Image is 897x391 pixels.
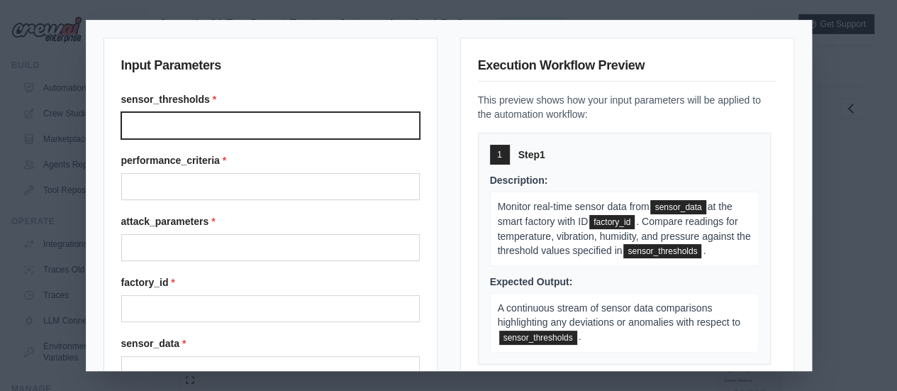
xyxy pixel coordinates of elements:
span: . [703,245,706,256]
iframe: Chat Widget [826,323,897,391]
span: sensor_thresholds [499,331,577,345]
p: This preview shows how your input parameters will be applied to the automation workflow: [478,93,776,121]
span: Expected Output: [490,276,573,287]
span: sensor_data [650,200,706,214]
span: Monitor real-time sensor data from [498,201,650,212]
span: . [579,331,581,342]
label: performance_criteria [121,153,420,167]
label: sensor_data [121,336,420,351]
label: sensor_thresholds [121,92,420,106]
span: sensor_thresholds [623,244,701,258]
span: at the smart factory with ID [498,201,732,227]
label: factory_id [121,275,420,290]
span: Step 1 [518,148,545,162]
span: factory_id [589,215,635,229]
label: attack_parameters [121,214,420,228]
span: Description: [490,175,548,186]
span: . Compare readings for temperature, vibration, humidity, and pressure against the threshold value... [498,216,751,256]
span: A continuous stream of sensor data comparisons highlighting any deviations or anomalies with resp... [498,302,740,328]
span: 1 [497,149,502,160]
